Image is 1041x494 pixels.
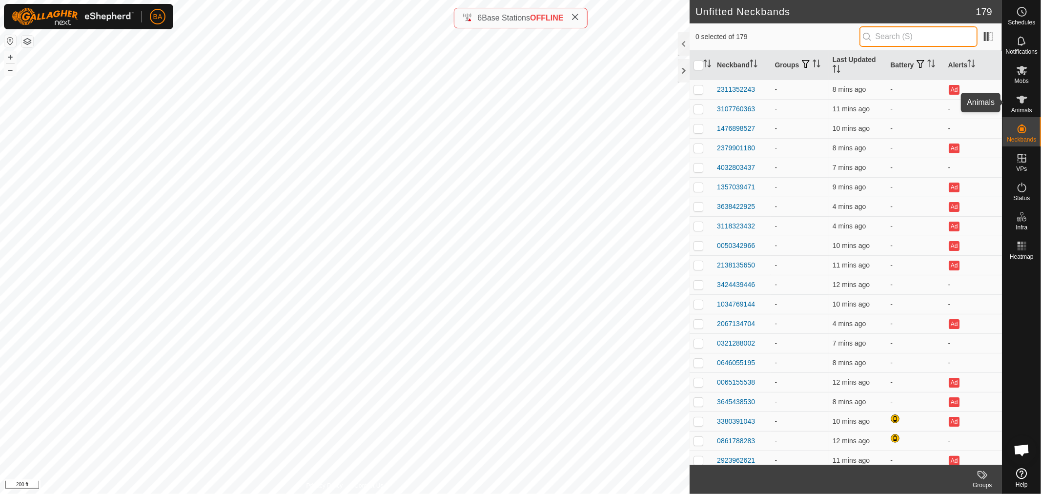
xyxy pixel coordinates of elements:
[886,158,944,177] td: -
[354,481,383,490] a: Contact Us
[833,339,866,347] span: 12 Sept 2025, 2:22 pm
[717,299,755,309] div: 1034769144
[1002,464,1041,492] a: Help
[833,359,866,367] span: 12 Sept 2025, 2:21 pm
[1007,137,1036,143] span: Neckbands
[949,183,959,192] button: Ad
[886,51,944,80] th: Battery
[949,241,959,251] button: Ad
[886,138,944,158] td: -
[717,104,755,114] div: 3107760363
[886,372,944,392] td: -
[949,397,959,407] button: Ad
[833,456,870,464] span: 12 Sept 2025, 2:19 pm
[859,26,978,47] input: Search (S)
[717,397,755,407] div: 3645438530
[833,164,866,171] span: 12 Sept 2025, 2:23 pm
[927,61,935,69] p-sorticon: Activate to sort
[944,158,1002,177] td: -
[713,51,771,80] th: Neckband
[4,64,16,76] button: –
[833,242,870,249] span: 12 Sept 2025, 2:19 pm
[886,314,944,333] td: -
[833,183,866,191] span: 12 Sept 2025, 2:21 pm
[886,99,944,119] td: -
[771,314,828,333] td: -
[944,99,1002,119] td: -
[886,197,944,216] td: -
[1013,195,1030,201] span: Status
[717,241,755,251] div: 0050342966
[1006,49,1038,55] span: Notifications
[833,66,840,74] p-sorticon: Activate to sort
[1016,482,1028,488] span: Help
[771,177,828,197] td: -
[1011,107,1032,113] span: Animals
[949,144,959,153] button: Ad
[306,481,343,490] a: Privacy Policy
[833,417,870,425] span: 12 Sept 2025, 2:20 pm
[886,236,944,255] td: -
[1010,254,1034,260] span: Heatmap
[949,417,959,427] button: Ad
[944,275,1002,294] td: -
[886,294,944,314] td: -
[886,451,944,470] td: -
[833,320,866,328] span: 12 Sept 2025, 2:26 pm
[717,202,755,212] div: 3638422925
[886,392,944,412] td: -
[829,51,886,80] th: Last Updated
[771,412,828,431] td: -
[771,216,828,236] td: -
[717,319,755,329] div: 2067134704
[949,202,959,212] button: Ad
[717,280,755,290] div: 3424439446
[703,61,711,69] p-sorticon: Activate to sort
[886,275,944,294] td: -
[771,51,828,80] th: Groups
[1016,225,1027,230] span: Infra
[833,203,866,210] span: 12 Sept 2025, 2:26 pm
[482,14,530,22] span: Base Stations
[949,261,959,270] button: Ad
[717,163,755,173] div: 4032803437
[967,61,975,69] p-sorticon: Activate to sort
[886,216,944,236] td: -
[833,398,866,406] span: 12 Sept 2025, 2:21 pm
[1008,20,1035,25] span: Schedules
[886,119,944,138] td: -
[771,294,828,314] td: -
[944,119,1002,138] td: -
[771,158,828,177] td: -
[949,85,959,95] button: Ad
[771,431,828,451] td: -
[833,124,870,132] span: 12 Sept 2025, 2:19 pm
[833,105,870,113] span: 12 Sept 2025, 2:19 pm
[833,437,870,445] span: 12 Sept 2025, 2:17 pm
[944,353,1002,372] td: -
[717,123,755,134] div: 1476898527
[944,294,1002,314] td: -
[949,378,959,388] button: Ad
[886,177,944,197] td: -
[833,222,866,230] span: 12 Sept 2025, 2:26 pm
[477,14,482,22] span: 6
[530,14,563,22] span: OFFLINE
[944,431,1002,451] td: -
[717,436,755,446] div: 0861788283
[717,338,755,349] div: 0321288002
[771,333,828,353] td: -
[717,221,755,231] div: 3118323432
[833,300,870,308] span: 12 Sept 2025, 2:20 pm
[771,255,828,275] td: -
[976,4,992,19] span: 179
[695,32,859,42] span: 0 selected of 179
[771,197,828,216] td: -
[717,143,755,153] div: 2379901180
[717,455,755,466] div: 2923962621
[153,12,163,22] span: BA
[4,51,16,63] button: +
[771,99,828,119] td: -
[886,255,944,275] td: -
[717,377,755,388] div: 0065155538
